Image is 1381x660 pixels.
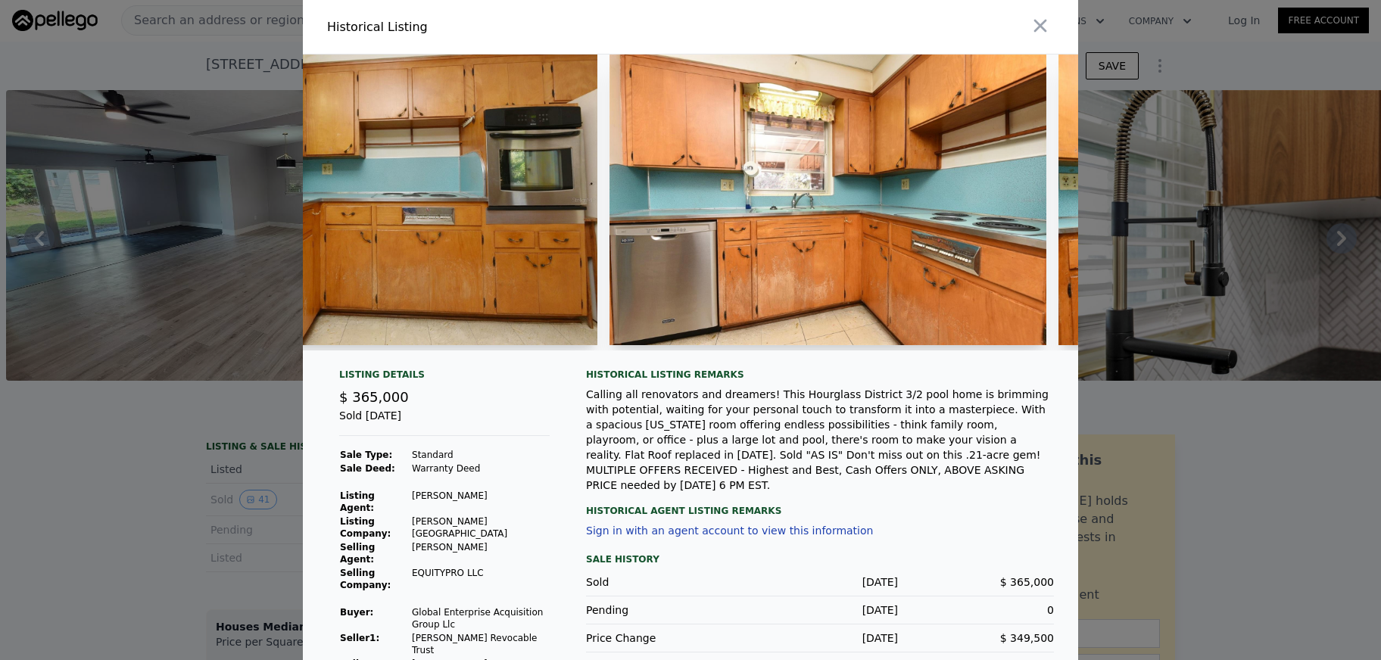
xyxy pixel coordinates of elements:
[586,369,1054,381] div: Historical Listing remarks
[411,515,550,540] td: [PERSON_NAME][GEOGRAPHIC_DATA]
[898,602,1054,618] div: 0
[411,631,550,657] td: [PERSON_NAME] Revocable Trust
[340,450,392,460] strong: Sale Type:
[411,540,550,566] td: [PERSON_NAME]
[742,602,898,618] div: [DATE]
[327,18,684,36] div: Historical Listing
[586,602,742,618] div: Pending
[411,462,550,475] td: Warranty Deed
[411,606,550,631] td: Global Enterprise Acquisition Group Llc
[411,448,550,462] td: Standard
[340,463,395,474] strong: Sale Deed:
[340,516,391,539] strong: Listing Company:
[586,574,742,590] div: Sold
[411,566,550,592] td: EQUITYPRO LLC
[1000,632,1054,644] span: $ 349,500
[340,490,375,513] strong: Listing Agent:
[339,408,550,436] div: Sold [DATE]
[339,389,409,405] span: $ 365,000
[340,568,391,590] strong: Selling Company:
[340,607,373,618] strong: Buyer :
[339,369,550,387] div: Listing Details
[586,630,742,646] div: Price Change
[411,489,550,515] td: [PERSON_NAME]
[340,542,375,565] strong: Selling Agent:
[586,550,1054,568] div: Sale History
[586,525,873,537] button: Sign in with an agent account to view this information
[340,633,379,643] strong: Seller 1 :
[586,493,1054,517] div: Historical Agent Listing Remarks
[586,387,1054,493] div: Calling all renovators and dreamers! This Hourglass District 3/2 pool home is brimming with poten...
[742,574,898,590] div: [DATE]
[1000,576,1054,588] span: $ 365,000
[161,54,597,345] img: Property Img
[609,54,1046,345] img: Property Img
[742,630,898,646] div: [DATE]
